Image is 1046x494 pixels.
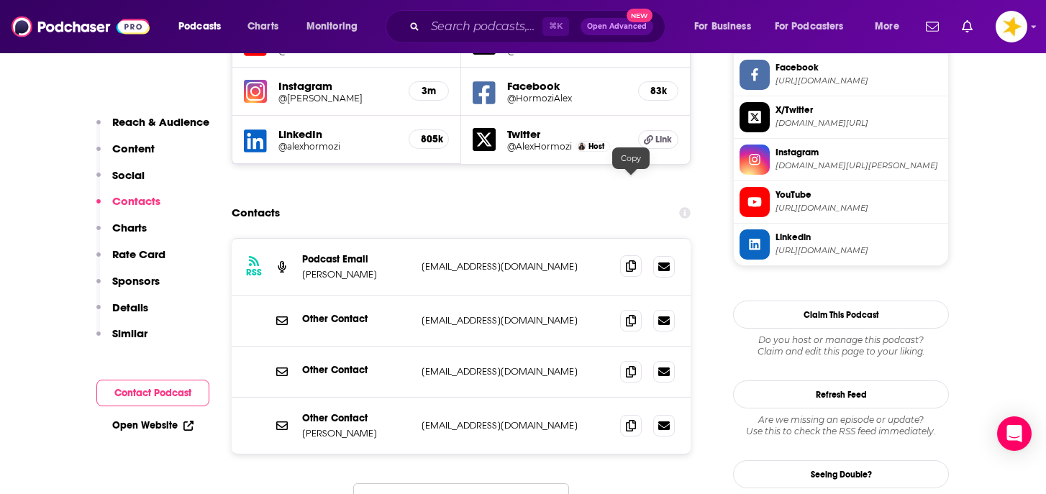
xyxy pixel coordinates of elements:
[112,301,148,314] p: Details
[96,142,155,168] button: Content
[112,115,209,129] p: Reach & Audience
[920,14,945,39] a: Show notifications dropdown
[996,11,1027,42] button: Show profile menu
[278,141,397,152] a: @alexhormozi
[956,14,978,39] a: Show notifications dropdown
[96,274,160,301] button: Sponsors
[96,247,165,274] button: Rate Card
[581,18,653,35] button: Open AdvancedNew
[776,188,942,201] span: YouTube
[112,142,155,155] p: Content
[112,221,147,234] p: Charts
[733,301,949,329] button: Claim This Podcast
[178,17,221,37] span: Podcasts
[96,326,147,353] button: Similar
[733,414,949,437] div: Are we missing an episode or update? Use this to check the RSS feed immediately.
[302,427,410,439] p: [PERSON_NAME]
[733,380,949,408] button: Refresh Feed
[244,80,267,103] img: iconImage
[587,23,647,30] span: Open Advanced
[306,17,358,37] span: Monitoring
[507,93,627,104] a: @HormoziAlex
[776,76,942,86] span: https://www.facebook.com/HormoziAlex
[740,187,942,217] a: YouTube[URL][DOMAIN_NAME]
[421,133,437,145] h5: 805k
[542,17,569,36] span: ⌘ K
[96,301,148,327] button: Details
[733,460,949,488] a: Seeing Double?
[238,15,287,38] a: Charts
[168,15,240,38] button: open menu
[302,412,410,424] p: Other Contact
[278,79,397,93] h5: Instagram
[278,93,397,104] a: @[PERSON_NAME]
[655,134,672,145] span: Link
[425,15,542,38] input: Search podcasts, credits, & more...
[278,127,397,141] h5: LinkedIn
[612,147,650,169] div: Copy
[112,326,147,340] p: Similar
[302,253,410,265] p: Podcast Email
[507,127,627,141] h5: Twitter
[765,15,865,38] button: open menu
[302,313,410,325] p: Other Contact
[776,146,942,159] span: Instagram
[422,314,609,326] p: [EMAIL_ADDRESS][DOMAIN_NAME]
[997,416,1032,451] div: Open Intercom Messenger
[247,17,278,37] span: Charts
[12,13,150,40] img: Podchaser - Follow, Share and Rate Podcasts
[507,79,627,93] h5: Facebook
[740,102,942,132] a: X/Twitter[DOMAIN_NAME][URL]
[740,229,942,260] a: Linkedin[URL][DOMAIN_NAME]
[422,260,609,273] p: [EMAIL_ADDRESS][DOMAIN_NAME]
[422,419,609,431] p: [EMAIL_ADDRESS][DOMAIN_NAME]
[421,85,437,97] h5: 3m
[776,104,942,116] span: X/Twitter
[246,267,262,278] h3: RSS
[296,15,376,38] button: open menu
[776,118,942,129] span: twitter.com/AlexHormozi
[684,15,769,38] button: open menu
[776,203,942,214] span: https://www.youtube.com/@AlexHormozi
[776,61,942,74] span: Facebook
[775,17,844,37] span: For Podcasters
[776,231,942,244] span: Linkedin
[865,15,917,38] button: open menu
[112,274,160,288] p: Sponsors
[776,160,942,171] span: instagram.com/hormozi
[399,10,679,43] div: Search podcasts, credits, & more...
[996,11,1027,42] img: User Profile
[112,419,194,431] a: Open Website
[112,168,145,182] p: Social
[996,11,1027,42] span: Logged in as Spreaker_Prime
[302,268,410,280] p: [PERSON_NAME]
[422,365,609,378] p: [EMAIL_ADDRESS][DOMAIN_NAME]
[776,245,942,256] span: https://www.linkedin.com/in/alexhormozi
[740,60,942,90] a: Facebook[URL][DOMAIN_NAME]
[740,145,942,175] a: Instagram[DOMAIN_NAME][URL][PERSON_NAME]
[96,168,145,195] button: Social
[96,221,147,247] button: Charts
[112,247,165,261] p: Rate Card
[650,85,666,97] h5: 83k
[96,194,160,221] button: Contacts
[302,364,410,376] p: Other Contact
[733,334,949,357] div: Claim and edit this page to your liking.
[232,199,280,227] h2: Contacts
[638,130,678,149] a: Link
[588,142,604,151] span: Host
[112,194,160,208] p: Contacts
[733,334,949,346] span: Do you host or manage this podcast?
[627,9,652,22] span: New
[96,380,209,406] button: Contact Podcast
[507,141,572,152] a: @AlexHormozi
[875,17,899,37] span: More
[578,142,586,150] img: Alex Hormozi
[96,115,209,142] button: Reach & Audience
